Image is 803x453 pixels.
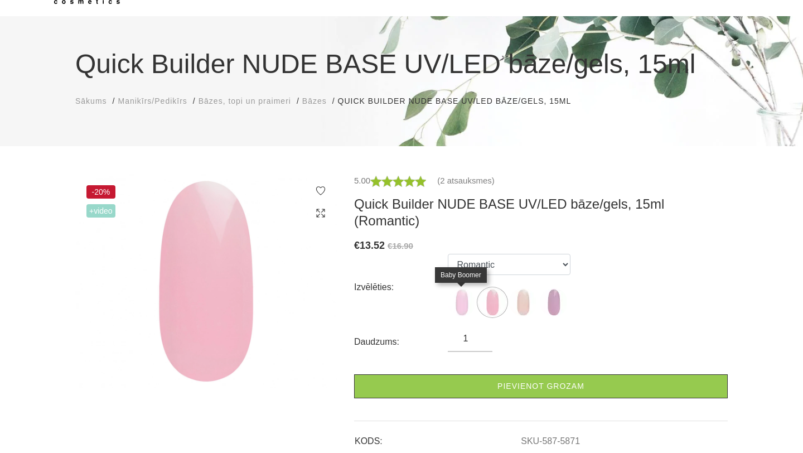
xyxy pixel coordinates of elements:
img: ... [540,288,568,316]
li: Quick Builder NUDE BASE UV/LED bāze/gels, 15ml [338,95,583,107]
a: Bāzes [302,95,327,107]
s: €16.90 [388,241,413,250]
a: SKU-587-5871 [521,436,580,446]
span: Bāzes [302,97,327,105]
img: ... [509,288,537,316]
h1: Quick Builder NUDE BASE UV/LED bāze/gels, 15ml [75,44,728,84]
h3: Quick Builder NUDE BASE UV/LED bāze/gels, 15ml (Romantic) [354,196,728,229]
span: +Video [86,204,115,218]
a: Manikīrs/Pedikīrs [118,95,187,107]
a: Sākums [75,95,107,107]
span: Sākums [75,97,107,105]
span: -20% [86,185,115,199]
div: Izvēlēties: [354,278,448,296]
a: Bāzes, topi un praimeri [199,95,291,107]
img: ... [448,288,476,316]
a: Pievienot grozam [354,374,728,398]
span: € [354,240,360,251]
img: ... [478,288,506,316]
span: 13.52 [360,240,385,251]
td: KODS: [354,427,520,448]
img: Quick Builder NUDE BASE UV/LED bāze/gels, 15ml [75,174,337,388]
a: (2 atsauksmes) [437,174,495,187]
span: Manikīrs/Pedikīrs [118,97,187,105]
span: Bāzes, topi un praimeri [199,97,291,105]
span: 5.00 [354,176,370,185]
div: Daudzums: [354,333,448,351]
